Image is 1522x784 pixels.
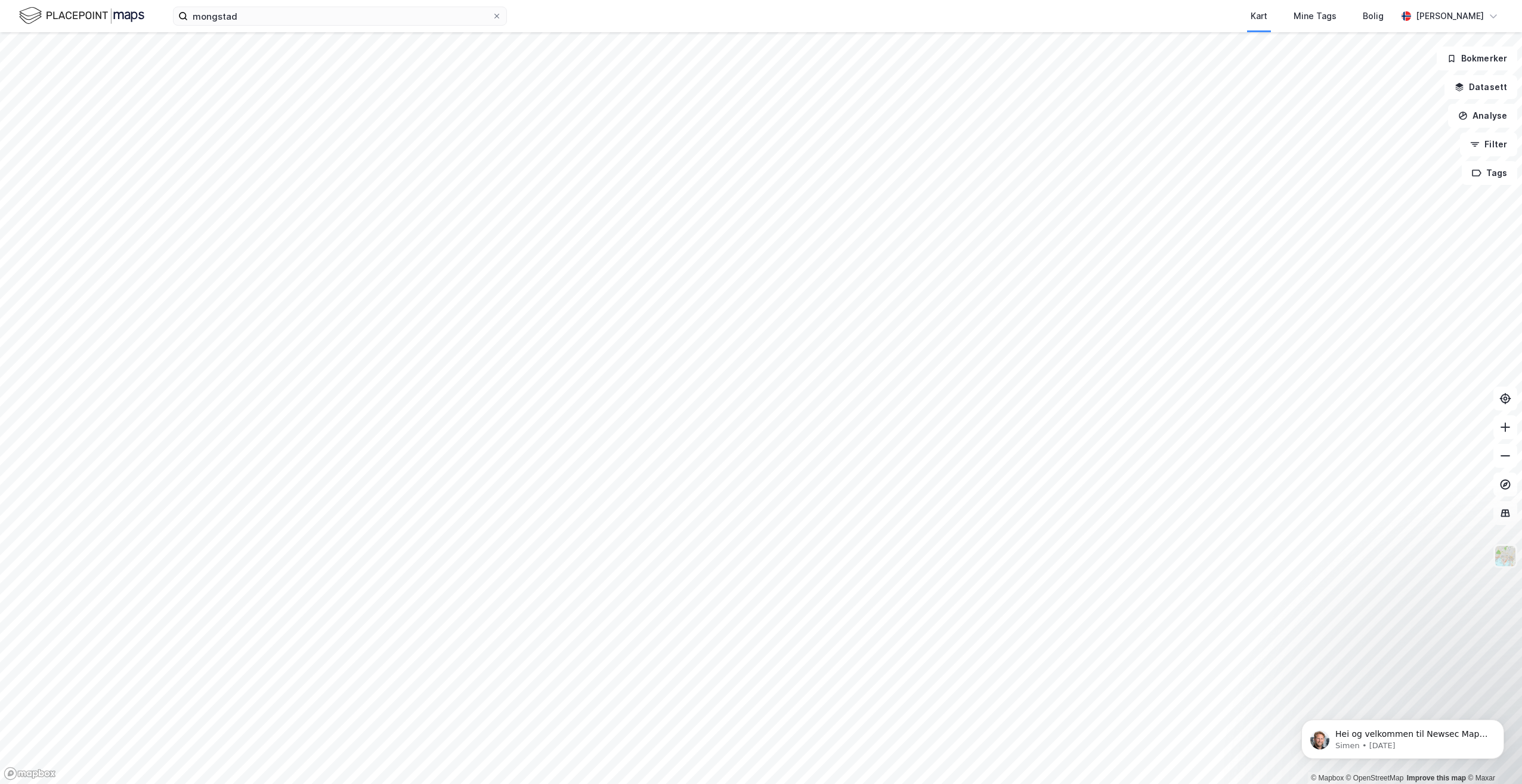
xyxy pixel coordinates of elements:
div: Mine Tags [1294,9,1337,23]
div: Kart [1251,9,1267,23]
button: Datasett [1444,75,1517,99]
iframe: Intercom notifications message [1283,695,1522,778]
button: Analyse [1448,104,1517,128]
input: Søk på adresse, matrikkel, gårdeiere, leietakere eller personer [188,7,492,25]
a: Mapbox [1311,774,1344,782]
button: Filter [1460,132,1517,156]
a: Mapbox homepage [4,767,56,780]
a: OpenStreetMap [1346,774,1404,782]
a: Improve this map [1407,774,1466,782]
img: Z [1494,545,1517,567]
button: Tags [1462,161,1517,185]
img: logo.f888ab2527a4732fd821a326f86c7f29.svg [19,5,144,26]
div: [PERSON_NAME] [1416,9,1484,23]
div: Bolig [1363,9,1384,23]
button: Bokmerker [1437,47,1517,70]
